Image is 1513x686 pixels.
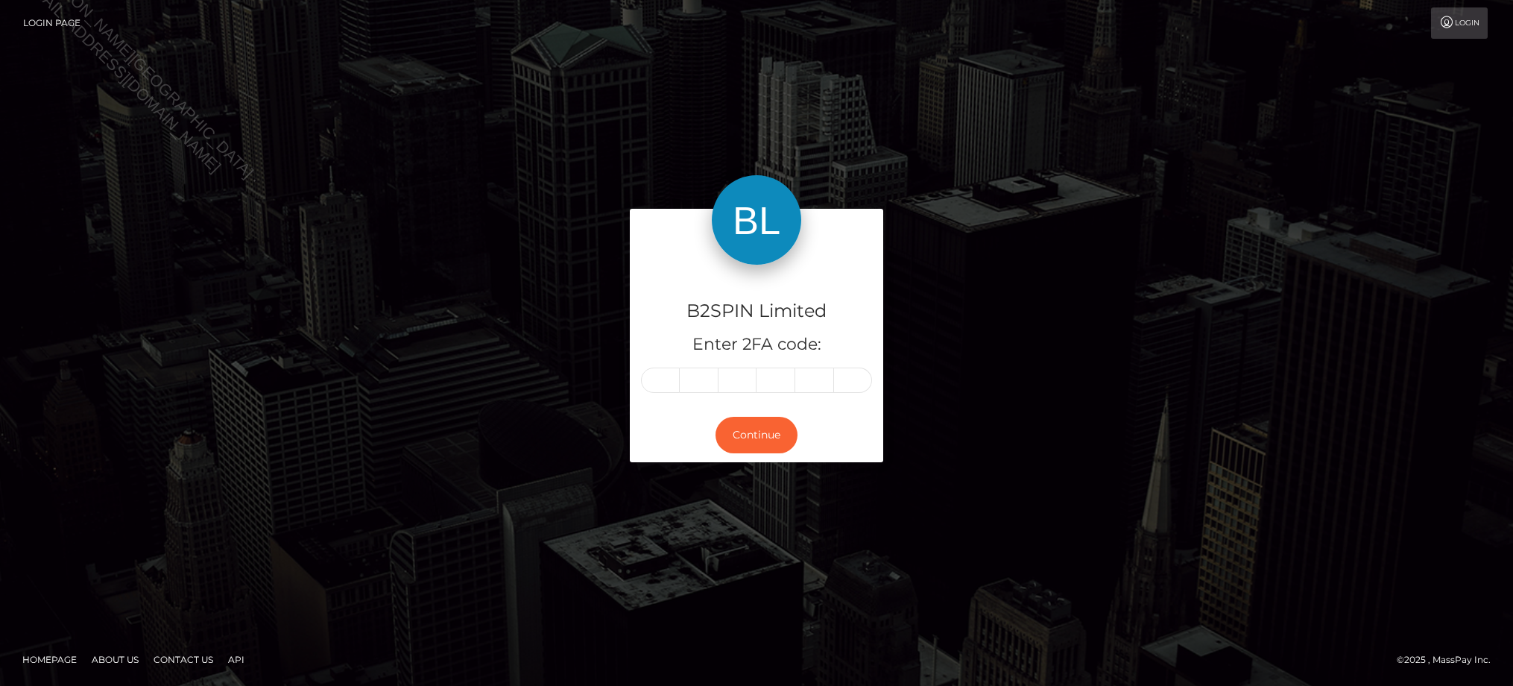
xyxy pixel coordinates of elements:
a: Contact Us [148,648,219,671]
a: API [222,648,250,671]
h4: B2SPIN Limited [641,298,872,324]
a: Homepage [16,648,83,671]
a: Login [1431,7,1488,39]
img: B2SPIN Limited [712,175,801,265]
button: Continue [716,417,797,453]
a: Login Page [23,7,80,39]
a: About Us [86,648,145,671]
h5: Enter 2FA code: [641,333,872,356]
div: © 2025 , MassPay Inc. [1397,652,1502,668]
